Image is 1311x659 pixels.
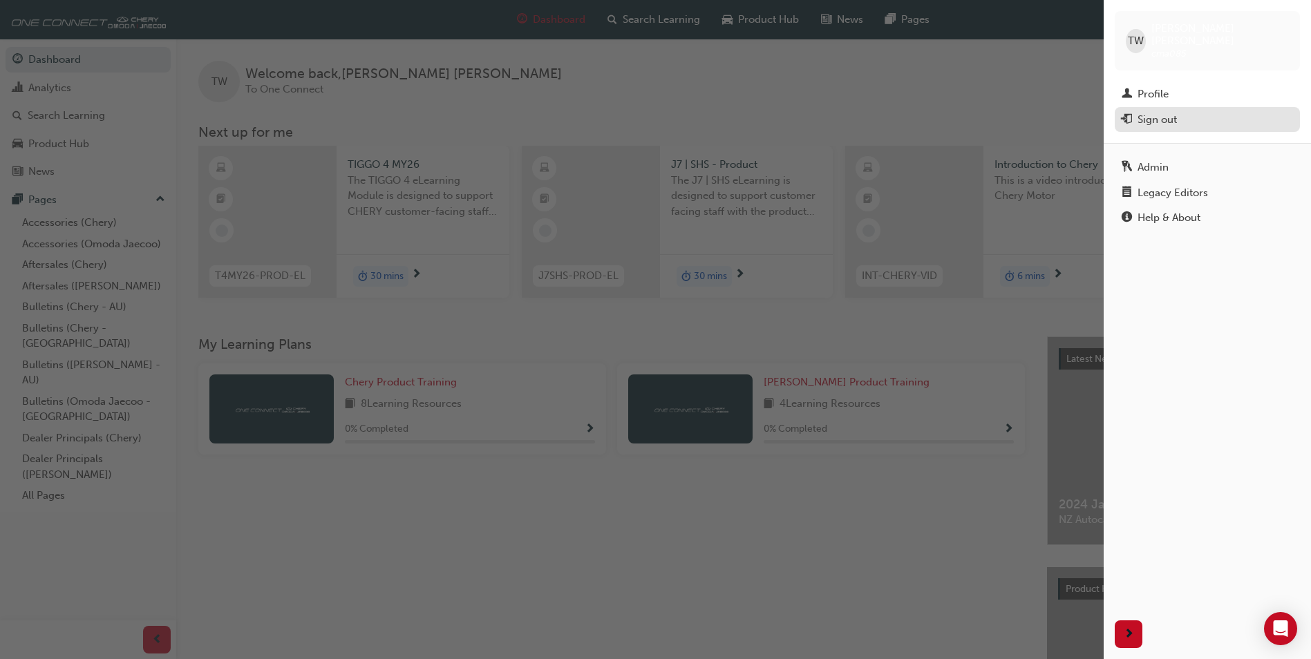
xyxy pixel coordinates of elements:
[1128,33,1144,49] span: TW
[1151,22,1289,47] span: [PERSON_NAME] [PERSON_NAME]
[1151,48,1187,59] span: cma085
[1138,112,1177,128] div: Sign out
[1115,82,1300,107] a: Profile
[1138,185,1208,201] div: Legacy Editors
[1264,612,1297,645] div: Open Intercom Messenger
[1122,114,1132,126] span: exit-icon
[1115,180,1300,206] a: Legacy Editors
[1115,205,1300,231] a: Help & About
[1122,162,1132,174] span: keys-icon
[1138,86,1169,102] div: Profile
[1115,155,1300,180] a: Admin
[1122,212,1132,225] span: info-icon
[1122,88,1132,101] span: man-icon
[1138,210,1200,226] div: Help & About
[1138,160,1169,175] div: Admin
[1124,626,1134,643] span: next-icon
[1115,107,1300,133] button: Sign out
[1122,187,1132,200] span: notepad-icon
